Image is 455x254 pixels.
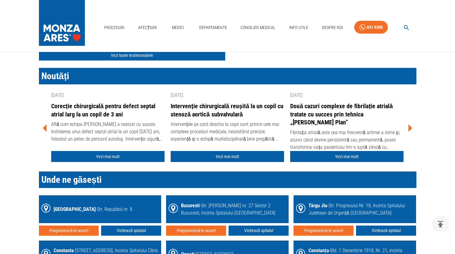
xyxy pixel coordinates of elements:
[238,21,278,34] a: Consilier Medical
[102,21,127,34] a: Proceduri
[41,174,102,185] span: Unde ne găsești
[290,92,404,99] div: [DATE]
[432,216,449,233] button: delete
[166,226,226,236] button: Programează-te acum!
[356,226,416,236] a: Vizitează spitalul
[51,151,165,162] a: Vezi mai mult
[39,50,225,61] a: Vezi toate testimonialele
[39,226,99,236] button: Programează-te acum!
[290,129,404,151] div: Fibrilația atrială este cea mai frecventă aritmie a inimii și, atunci când devine persistentă sau...
[51,102,165,118] a: Corecție chirurgicală pentru defect septal atrial larg la un copil de 3 ani
[309,248,329,253] span: Constanța
[354,21,388,34] a: 031 9300
[171,92,284,99] div: [DATE]
[181,203,200,208] span: Bucuresti
[197,21,229,34] a: Departamente
[54,206,132,213] div: - Str. Republicii nr. 8
[41,71,70,81] span: Noutăți
[101,226,161,236] a: Vizitează spitalul
[309,203,327,208] span: Târgu Jiu
[309,202,414,217] div: - Str. Progresului Nr. 18, Incinta Spitalului Judetean de Urgență [GEOGRAPHIC_DATA]
[171,102,284,118] a: Intervenție chirurgicală reușită la un copil cu stenoză aortică subvalvulară
[171,121,284,143] div: Intervențiile pe cord deschis la copii sunt printre cele mai complexe proceduri medicale, necesit...
[54,206,96,212] span: [GEOGRAPHIC_DATA]
[294,226,354,236] button: Programează-te acum!
[51,92,165,99] div: [DATE]
[320,21,345,34] a: Despre Noi
[290,102,404,127] a: Două cazuri complexe de fibrilație atrială tratate cu succes prin tehnica „[PERSON_NAME] Plan”
[290,151,404,162] a: Vezi mai mult
[54,248,74,253] span: Constanta
[51,121,165,143] div: Află cum echipa [PERSON_NAME] a realizat cu succes închiderea unui defect septal atrial la un cop...
[367,24,383,31] div: 031 9300
[171,151,284,162] a: Vezi mai mult
[168,21,188,34] a: Medici
[229,226,289,236] a: Vizitează spitalul
[136,21,160,34] a: Afecțiuni
[287,21,311,34] a: Info Utile
[181,202,286,217] div: - Str. [PERSON_NAME] nr. 27 Sector 2 Bucuresti, Incinta Spitalului [GEOGRAPHIC_DATA]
